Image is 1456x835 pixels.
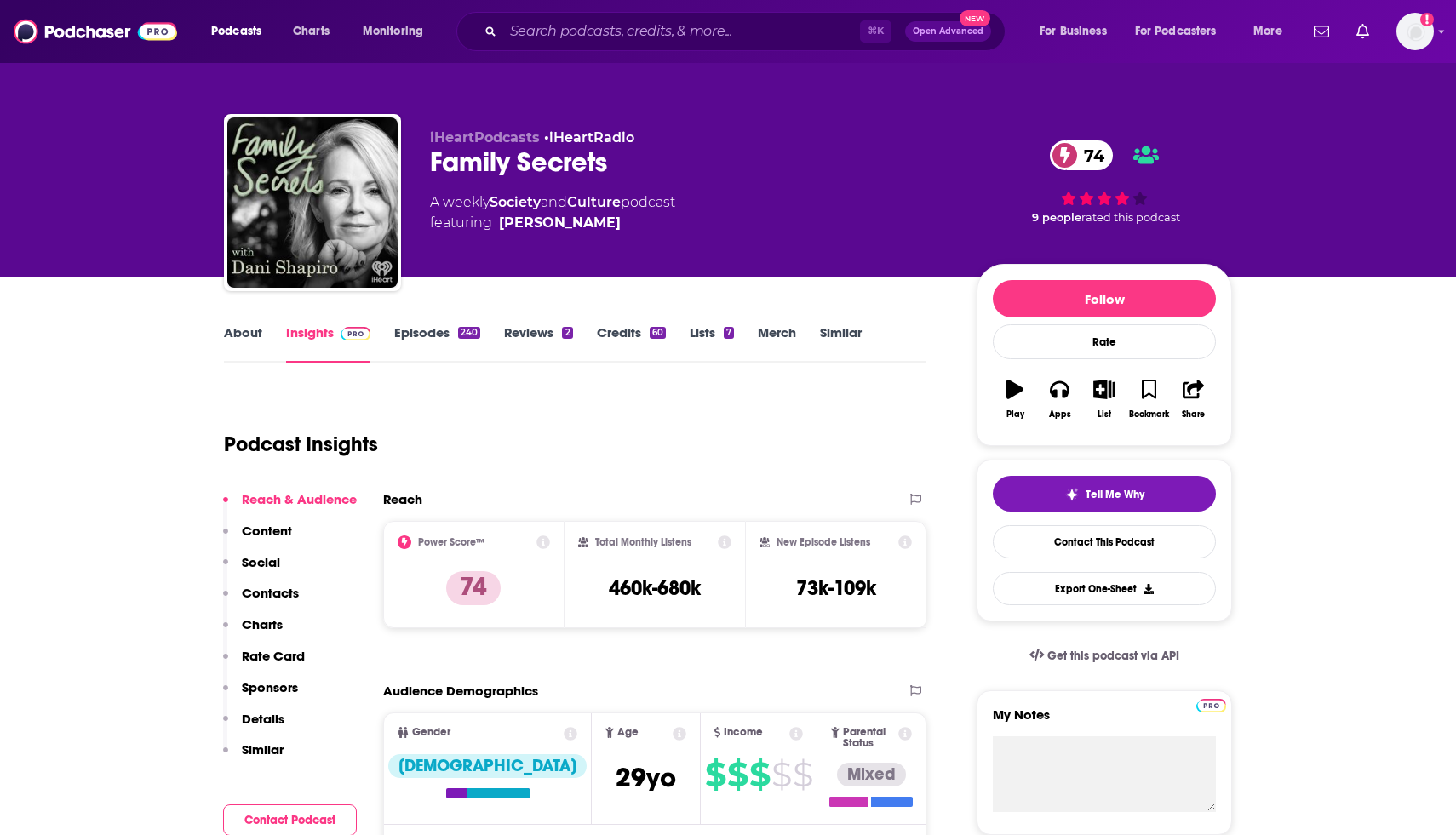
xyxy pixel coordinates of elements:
button: Open AdvancedNew [905,21,991,42]
a: Merch [758,324,796,363]
button: Export One-Sheet [993,572,1216,605]
span: For Podcasters [1135,20,1217,43]
span: $ [771,761,791,788]
button: open menu [1028,18,1128,45]
button: Show profile menu [1396,13,1434,50]
p: Rate Card [242,648,305,664]
img: Podchaser Pro [1196,699,1226,712]
h1: Podcast Insights [224,432,378,457]
a: About [224,324,262,363]
img: Podchaser Pro [341,327,370,340]
a: Pro website [1196,696,1226,712]
input: Search podcasts, credits, & more... [503,18,860,45]
a: 74 [1050,140,1113,170]
span: $ [705,761,725,788]
button: open menu [1124,18,1241,45]
span: Parental Status [843,727,896,749]
button: Similar [223,741,284,773]
img: User Profile [1396,13,1434,50]
div: Bookmark [1129,409,1169,420]
p: Social [242,554,280,570]
label: My Notes [993,706,1216,736]
p: Sponsors [242,679,298,695]
div: Share [1182,409,1205,420]
span: Gender [412,727,450,738]
a: Show notifications dropdown [1307,17,1336,46]
img: tell me why sparkle [1065,488,1079,501]
p: Contacts [242,585,299,601]
span: 29 yo [616,761,676,794]
span: Logged in as ereardon [1396,13,1434,50]
span: Income [724,727,763,738]
button: Play [993,369,1037,430]
h3: 460k-680k [609,575,701,601]
button: Follow [993,280,1216,317]
h2: Power Score™ [418,536,484,548]
a: Charts [282,18,340,45]
span: Age [617,727,639,738]
span: • [544,129,634,146]
button: open menu [1241,18,1304,45]
a: Contact This Podcast [993,525,1216,558]
button: Bookmark [1126,369,1171,430]
button: List [1082,369,1126,430]
a: Episodes240 [394,324,480,363]
p: Charts [242,616,283,632]
a: InsightsPodchaser Pro [286,324,370,363]
button: tell me why sparkleTell Me Why [993,476,1216,512]
div: Search podcasts, credits, & more... [473,12,1022,51]
img: Family Secrets [227,117,398,288]
p: Details [242,711,284,727]
button: Reach & Audience [223,491,357,523]
p: Reach & Audience [242,491,357,507]
button: Rate Card [223,648,305,679]
span: More [1253,20,1282,43]
div: [DEMOGRAPHIC_DATA] [388,754,587,778]
span: Charts [293,20,330,43]
button: Sponsors [223,679,298,711]
button: Details [223,711,284,742]
span: $ [727,761,748,788]
span: 9 people [1032,211,1081,224]
div: 2 [562,327,572,339]
h2: New Episode Listens [777,536,870,548]
span: 74 [1067,140,1113,170]
span: iHeartPodcasts [430,129,540,146]
a: iHeartRadio [549,129,634,146]
button: Contacts [223,585,299,616]
a: Get this podcast via API [1016,635,1193,677]
h2: Total Monthly Listens [595,536,691,548]
span: For Business [1040,20,1107,43]
span: New [960,10,990,26]
h2: Audience Demographics [383,683,538,699]
p: Content [242,523,292,539]
span: Open Advanced [913,27,983,36]
h3: 73k-109k [796,575,876,601]
span: $ [793,761,812,788]
div: Apps [1049,409,1071,420]
a: Dani Shapiro [499,213,621,233]
div: Rate [993,324,1216,359]
img: Podchaser - Follow, Share and Rate Podcasts [14,15,177,48]
button: Apps [1037,369,1081,430]
div: 240 [458,327,480,339]
a: Culture [567,194,621,210]
div: Play [1006,409,1024,420]
span: Podcasts [211,20,261,43]
div: A weekly podcast [430,192,675,233]
div: Mixed [837,763,906,786]
span: and [541,194,567,210]
div: 74 9 peoplerated this podcast [977,129,1232,235]
span: Get this podcast via API [1047,649,1179,663]
button: Charts [223,616,283,648]
a: Society [490,194,541,210]
a: Show notifications dropdown [1350,17,1376,46]
a: Similar [820,324,862,363]
a: Reviews2 [504,324,572,363]
span: $ [749,761,770,788]
p: Similar [242,741,284,758]
a: Credits60 [597,324,666,363]
span: Tell Me Why [1086,488,1144,501]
